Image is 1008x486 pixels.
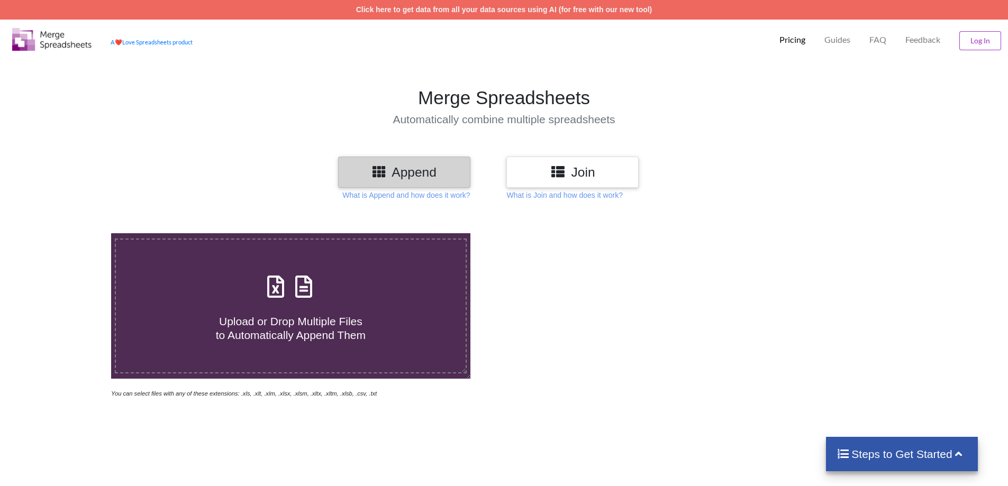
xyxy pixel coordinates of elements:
p: Pricing [779,34,805,45]
span: Upload or Drop Multiple Files to Automatically Append Them [216,315,366,341]
img: Logo.png [12,28,92,51]
h4: Steps to Get Started [837,447,967,461]
h3: Join [514,164,631,180]
button: Log In [959,31,1001,50]
p: Guides [824,34,850,45]
p: FAQ [869,34,886,45]
span: heart [115,39,122,45]
h3: Append [346,164,462,180]
i: You can select files with any of these extensions: .xls, .xlt, .xlm, .xlsx, .xlsm, .xltx, .xltm, ... [111,390,377,397]
a: Click here to get data from all your data sources using AI (for free with our new tool) [356,5,652,14]
a: AheartLove Spreadsheets product [111,39,193,45]
p: What is Join and how does it work? [506,190,622,200]
span: Feedback [905,35,940,44]
p: What is Append and how does it work? [342,190,470,200]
